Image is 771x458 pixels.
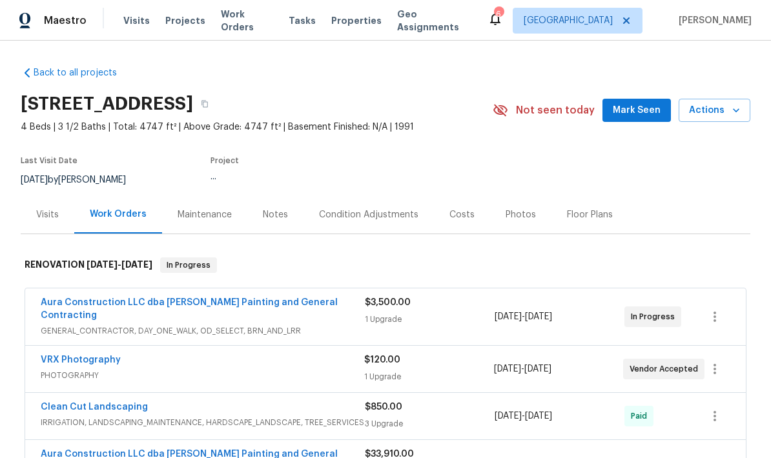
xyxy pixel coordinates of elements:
span: [DATE] [495,312,522,321]
span: PHOTOGRAPHY [41,369,364,382]
span: - [87,260,152,269]
span: [DATE] [495,412,522,421]
span: [DATE] [494,364,521,373]
span: Mark Seen [613,103,661,119]
span: Tasks [289,16,316,25]
span: - [495,410,552,423]
div: 1 Upgrade [365,313,495,326]
span: - [494,363,551,375]
span: Visits [123,14,150,27]
span: Vendor Accepted [630,363,703,375]
h2: [STREET_ADDRESS] [21,97,193,110]
div: Work Orders [90,208,147,221]
div: 1 Upgrade [364,370,493,383]
span: Actions [689,103,740,119]
h6: RENOVATION [25,257,152,273]
span: [GEOGRAPHIC_DATA] [524,14,613,27]
span: 4 Beds | 3 1/2 Baths | Total: 4747 ft² | Above Grade: 4747 ft² | Basement Finished: N/A | 1991 [21,121,493,134]
a: Clean Cut Landscaping [41,403,148,412]
div: Condition Adjustments [319,208,418,221]
span: [DATE] [21,175,48,184]
span: Work Orders [221,8,273,34]
div: Notes [263,208,288,221]
span: Paid [631,410,652,423]
span: [DATE] [525,412,552,421]
span: [DATE] [525,312,552,321]
span: [DATE] [121,260,152,269]
span: Geo Assignments [397,8,472,34]
button: Mark Seen [602,99,671,123]
span: $120.00 [364,355,400,364]
span: Last Visit Date [21,157,77,164]
div: Photos [506,208,536,221]
span: $3,500.00 [365,298,411,307]
span: Project [211,157,239,164]
span: [DATE] [524,364,551,373]
span: In Progress [631,310,680,323]
a: Aura Construction LLC dba [PERSON_NAME] Painting and General Contracting [41,298,338,320]
div: ... [211,172,458,181]
span: Properties [331,14,382,27]
div: 6 [494,8,503,21]
button: Actions [679,99,750,123]
span: GENERAL_CONTRACTOR, DAY_ONE_WALK, OD_SELECT, BRN_AND_LRR [41,324,365,337]
span: IRRIGATION, LANDSCAPING_MAINTENANCE, HARDSCAPE_LANDSCAPE, TREE_SERVICES [41,416,365,429]
span: Projects [165,14,205,27]
div: Costs [449,208,475,221]
span: [DATE] [87,260,118,269]
div: RENOVATION [DATE]-[DATE]In Progress [21,244,750,286]
a: Back to all projects [21,66,145,79]
span: [PERSON_NAME] [673,14,752,27]
div: Maintenance [178,208,232,221]
span: Not seen today [516,104,595,117]
div: by [PERSON_NAME] [21,172,141,188]
span: - [495,310,552,323]
button: Copy Address [193,92,216,115]
div: Floor Plans [567,208,613,221]
span: In Progress [161,259,216,272]
div: 3 Upgrade [365,417,495,430]
span: Maestro [44,14,87,27]
a: VRX Photography [41,355,121,364]
div: Visits [36,208,59,221]
span: $850.00 [365,403,402,412]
